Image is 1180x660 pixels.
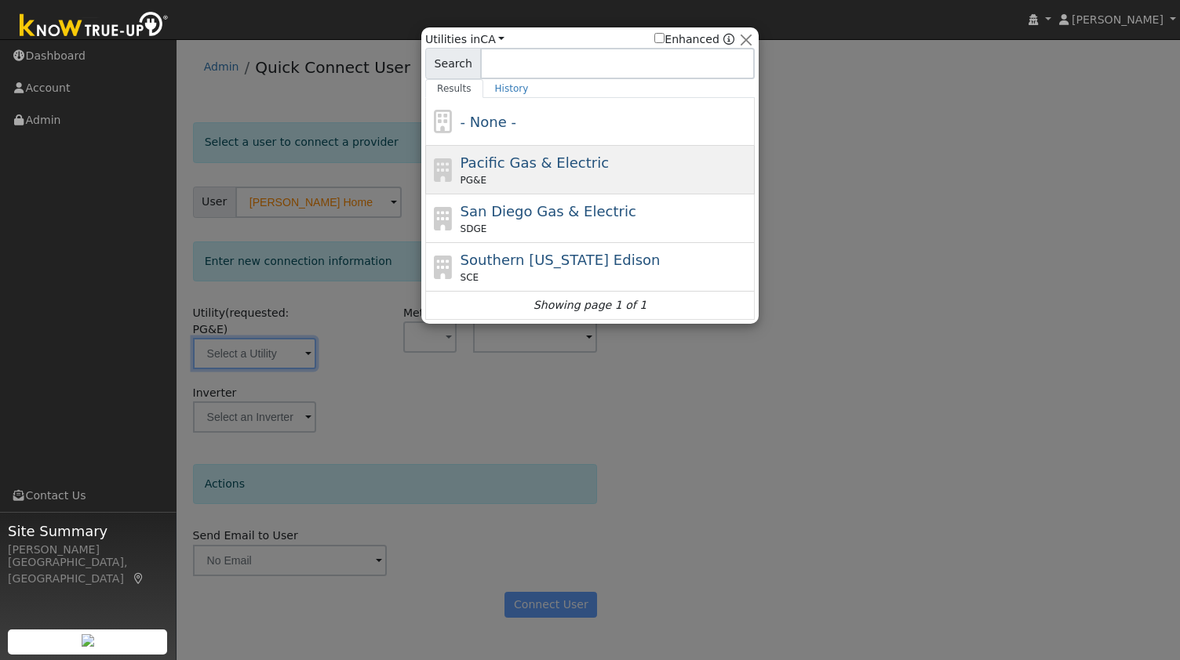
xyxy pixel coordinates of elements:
[654,33,665,43] input: Enhanced
[8,542,168,558] div: [PERSON_NAME]
[534,297,646,314] i: Showing page 1 of 1
[8,554,168,587] div: [GEOGRAPHIC_DATA], [GEOGRAPHIC_DATA]
[461,252,661,268] span: Southern [US_STATE] Edison
[461,203,636,219] span: San Diego Gas & Electric
[132,572,146,585] a: Map
[483,79,541,98] a: History
[654,31,719,48] label: Enhanced
[654,31,734,48] span: Show enhanced providers
[461,154,609,171] span: Pacific Gas & Electric
[1072,13,1164,26] span: [PERSON_NAME]
[425,79,483,98] a: Results
[425,48,481,79] span: Search
[82,634,94,647] img: retrieve
[12,9,177,44] img: Know True-Up
[723,33,734,45] a: Enhanced Providers
[461,114,516,130] span: - None -
[425,31,504,48] span: Utilities in
[461,222,487,236] span: SDGE
[461,270,479,285] span: SCE
[8,520,168,542] span: Site Summary
[461,173,486,187] span: PG&E
[480,33,504,45] a: CA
